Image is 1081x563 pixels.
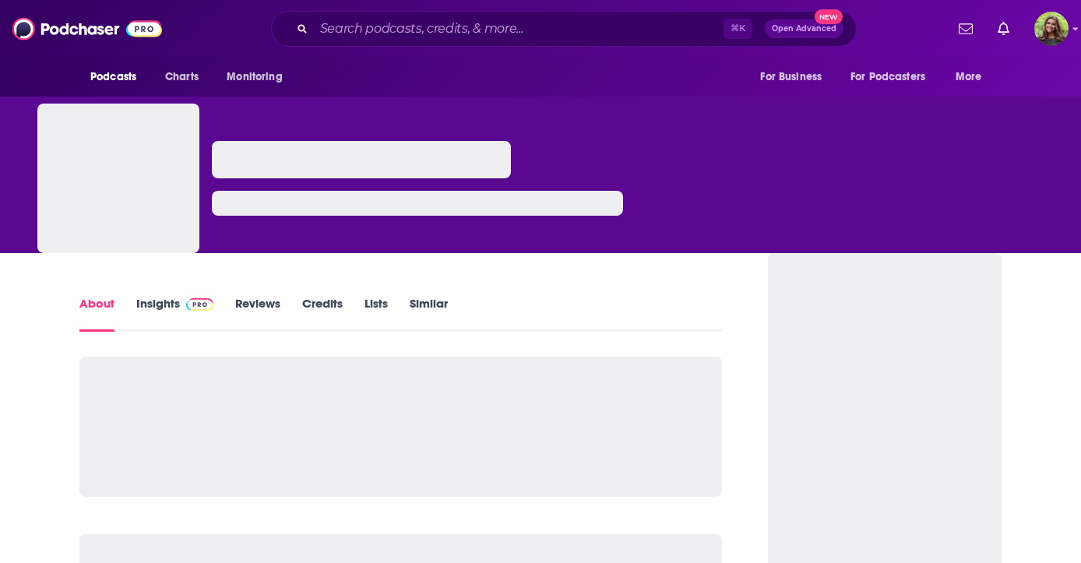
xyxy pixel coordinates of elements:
a: Charts [155,62,208,92]
a: Show notifications dropdown [991,16,1016,42]
a: Similar [410,296,448,332]
a: Lists [364,296,388,332]
img: Podchaser Pro [186,298,213,311]
button: Open AdvancedNew [765,19,843,38]
button: open menu [216,62,302,92]
span: For Podcasters [850,66,925,88]
a: InsightsPodchaser Pro [136,296,213,332]
a: About [79,296,114,332]
img: Podchaser - Follow, Share and Rate Podcasts [12,14,162,44]
button: open menu [749,62,841,92]
img: User Profile [1034,12,1069,46]
span: More [956,66,982,88]
input: Search podcasts, credits, & more... [314,16,724,41]
span: New [815,9,843,24]
span: ⌘ K [724,19,752,39]
button: open menu [79,62,157,92]
a: Show notifications dropdown [952,16,979,42]
span: Podcasts [90,66,136,88]
span: Charts [165,66,199,88]
button: open menu [945,62,1002,92]
a: Credits [302,296,343,332]
button: open menu [840,62,948,92]
a: Reviews [235,296,280,332]
button: Show profile menu [1034,12,1069,46]
span: For Business [760,66,822,88]
span: Open Advanced [772,25,836,33]
span: Monitoring [227,66,282,88]
div: Search podcasts, credits, & more... [271,11,857,47]
span: Logged in as reagan34226 [1034,12,1069,46]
